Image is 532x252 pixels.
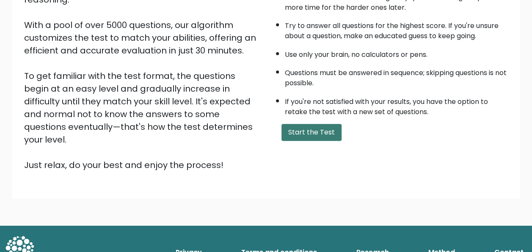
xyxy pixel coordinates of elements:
[285,45,508,60] li: Use only your brain, no calculators or pens.
[281,124,342,141] button: Start the Test
[285,92,508,117] li: If you're not satisfied with your results, you have the option to retake the test with a new set ...
[285,17,508,41] li: Try to answer all questions for the highest score. If you're unsure about a question, make an edu...
[285,64,508,88] li: Questions must be answered in sequence; skipping questions is not possible.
